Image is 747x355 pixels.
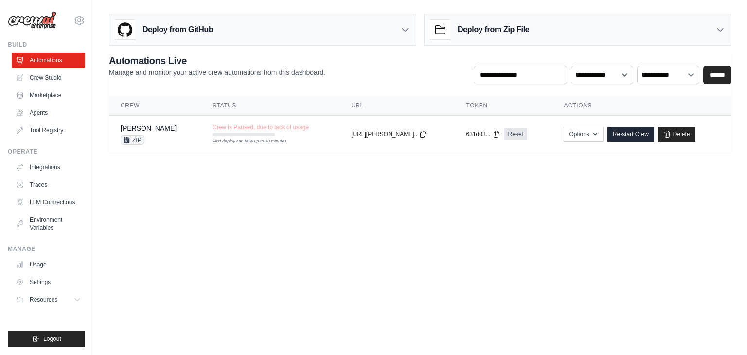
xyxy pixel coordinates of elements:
[12,292,85,307] button: Resources
[12,53,85,68] a: Automations
[564,127,603,142] button: Options
[658,127,695,142] a: Delete
[12,88,85,103] a: Marketplace
[142,24,213,35] h3: Deploy from GitHub
[109,96,201,116] th: Crew
[213,138,275,145] div: First deploy can take up to 10 minutes
[504,128,527,140] a: Reset
[8,41,85,49] div: Build
[12,257,85,272] a: Usage
[12,212,85,235] a: Environment Variables
[351,130,427,138] button: [URL][PERSON_NAME]..
[607,127,654,142] a: Re-start Crew
[8,331,85,347] button: Logout
[339,96,454,116] th: URL
[8,148,85,156] div: Operate
[466,130,500,138] button: 631d03...
[552,96,731,116] th: Actions
[458,24,529,35] h3: Deploy from Zip File
[43,335,61,343] span: Logout
[12,123,85,138] a: Tool Registry
[12,177,85,193] a: Traces
[12,195,85,210] a: LLM Connections
[455,96,552,116] th: Token
[12,274,85,290] a: Settings
[698,308,747,355] iframe: Chat Widget
[30,296,57,303] span: Resources
[121,135,144,145] span: ZIP
[12,160,85,175] a: Integrations
[109,54,325,68] h2: Automations Live
[201,96,339,116] th: Status
[12,70,85,86] a: Crew Studio
[8,11,56,30] img: Logo
[109,68,325,77] p: Manage and monitor your active crew automations from this dashboard.
[213,124,309,131] span: Crew is Paused, due to lack of usage
[8,245,85,253] div: Manage
[115,20,135,39] img: GitHub Logo
[12,105,85,121] a: Agents
[121,124,177,132] a: [PERSON_NAME]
